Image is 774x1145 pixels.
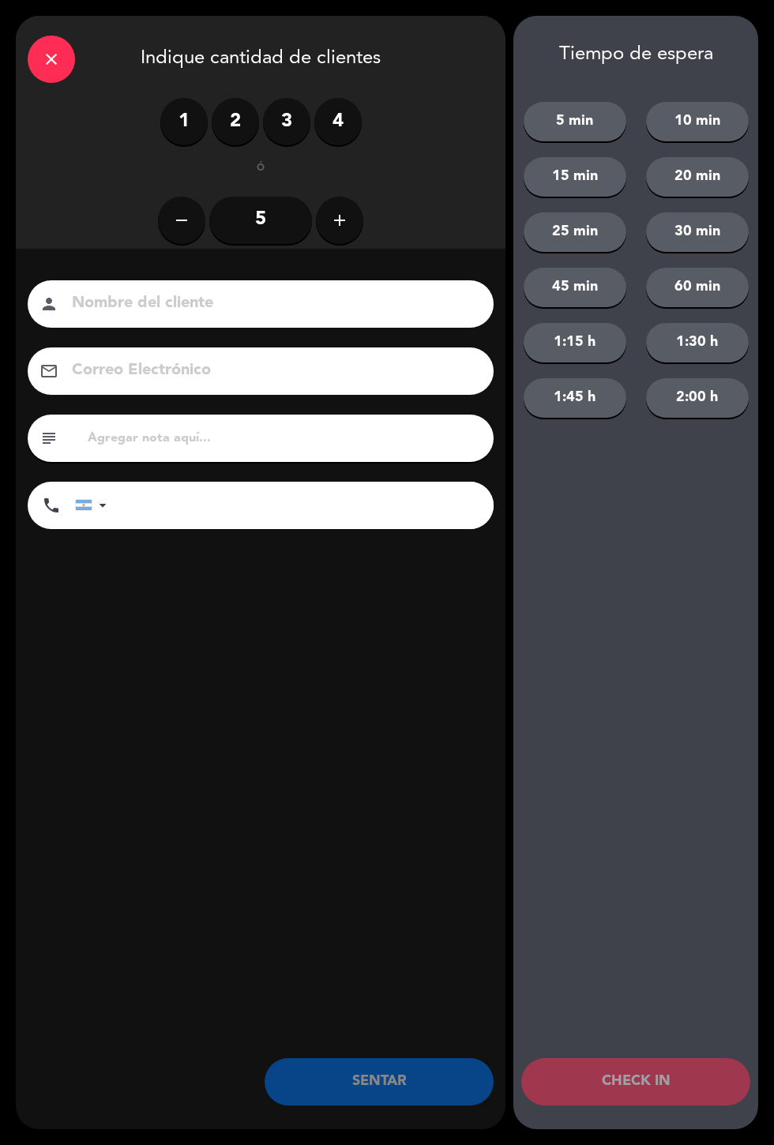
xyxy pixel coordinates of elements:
input: Correo Electrónico [70,357,473,385]
i: person [39,295,58,313]
button: SENTAR [265,1058,494,1106]
button: CHECK IN [521,1058,750,1106]
i: email [39,362,58,381]
button: 5 min [524,102,626,141]
label: 1 [160,98,208,145]
button: 10 min [646,102,749,141]
button: 1:15 h [524,323,626,362]
label: 4 [314,98,362,145]
i: add [330,211,349,230]
button: add [316,197,363,244]
button: 60 min [646,268,749,307]
input: Agregar nota aquí... [86,427,482,449]
div: Indique cantidad de clientes [16,16,505,98]
i: phone [42,496,61,515]
button: remove [158,197,205,244]
button: 45 min [524,268,626,307]
button: 20 min [646,157,749,197]
label: 3 [263,98,310,145]
button: 15 min [524,157,626,197]
button: 2:00 h [646,378,749,418]
button: 30 min [646,212,749,252]
button: 1:30 h [646,323,749,362]
i: subject [39,429,58,448]
i: remove [172,211,191,230]
button: 25 min [524,212,626,252]
div: Argentina: +54 [76,482,112,528]
label: 2 [212,98,259,145]
i: close [42,50,61,69]
div: Tiempo de espera [513,43,758,66]
div: ó [235,161,287,177]
input: Nombre del cliente [70,290,473,317]
button: 1:45 h [524,378,626,418]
